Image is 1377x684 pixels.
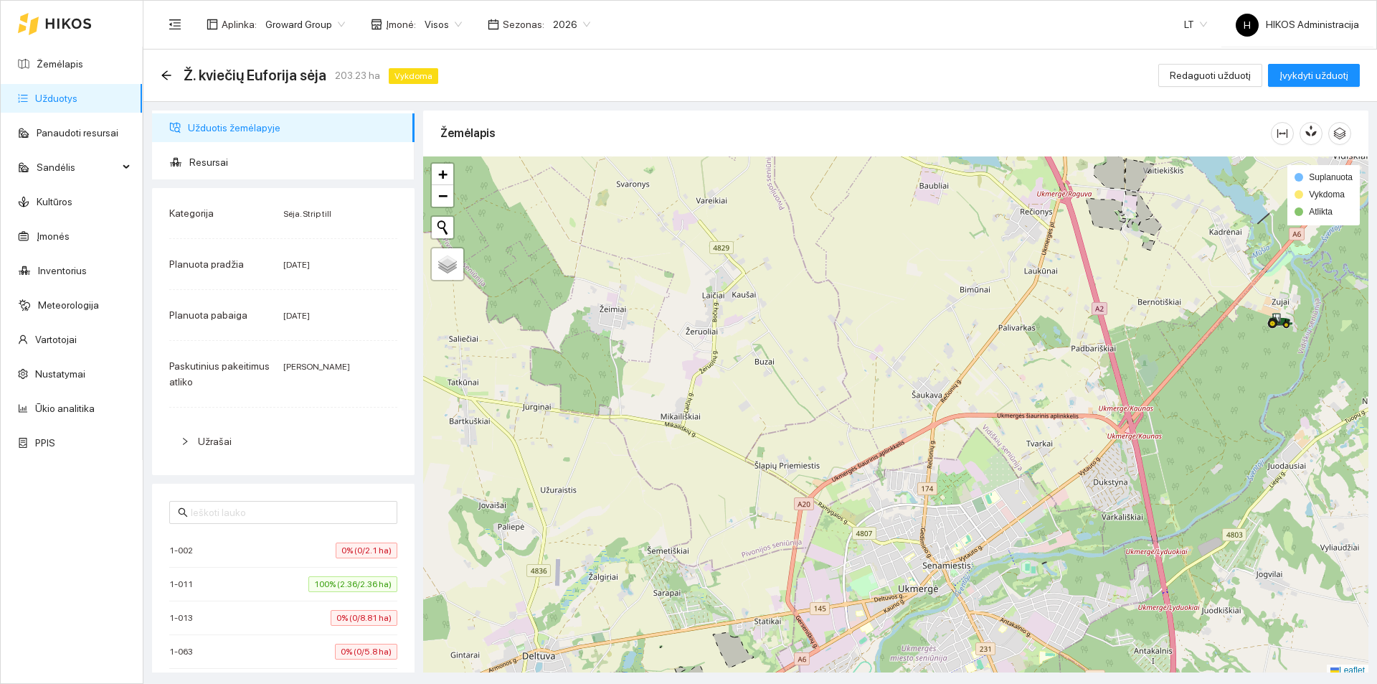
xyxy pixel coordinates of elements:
[440,113,1271,154] div: Žemėlapis
[169,18,181,31] span: menu-fold
[1184,14,1207,35] span: LT
[35,334,77,345] a: Vartotojai
[161,70,172,81] span: arrow-left
[335,644,397,660] span: 0% (0/5.8 ha)
[37,153,118,182] span: Sandėlis
[425,14,462,35] span: Visos
[331,610,397,626] span: 0% (0/8.81 ha)
[438,165,448,183] span: +
[37,230,70,242] a: Įmonės
[432,164,453,185] a: Zoom in
[1236,19,1359,30] span: HIKOS Administracija
[35,93,77,104] a: Užduotys
[432,185,453,207] a: Zoom out
[438,187,448,205] span: −
[178,507,188,517] span: search
[389,68,438,84] span: Vykdoma
[161,10,189,39] button: menu-fold
[169,309,247,321] span: Planuota pabaiga
[169,207,214,219] span: Kategorija
[37,58,83,70] a: Žemėlapis
[198,436,232,447] span: Užrašai
[553,14,590,35] span: 2026
[1244,14,1251,37] span: H
[161,70,172,82] div: Atgal
[1309,207,1333,217] span: Atlikta
[1170,67,1251,83] span: Redaguoti užduotį
[169,543,200,558] span: 1-002
[1279,67,1348,83] span: Įvykdyti užduotį
[1158,70,1262,81] a: Redaguoti užduotį
[169,577,200,591] span: 1-011
[283,311,310,321] span: [DATE]
[188,113,403,142] span: Užduotis žemėlapyje
[1309,172,1353,182] span: Suplanuota
[386,17,416,32] span: Įmonė :
[336,543,397,558] span: 0% (0/2.1 ha)
[181,437,189,446] span: right
[283,209,331,219] span: Sėja. Strip till
[169,360,270,388] span: Paskutinius pakeitimus atliko
[169,611,200,625] span: 1-013
[38,299,99,311] a: Meteorologija
[335,67,380,83] span: 203.23 ha
[189,148,403,177] span: Resursai
[503,17,544,32] span: Sezonas :
[308,576,397,592] span: 100% (2.36/2.36 ha)
[283,260,310,270] span: [DATE]
[38,265,87,276] a: Inventorius
[222,17,257,32] span: Aplinka :
[35,437,55,449] a: PPIS
[207,19,218,30] span: layout
[191,505,389,520] input: Ieškoti lauko
[35,368,85,380] a: Nustatymai
[1268,64,1360,87] button: Įvykdyti užduotį
[35,403,95,414] a: Ūkio analitika
[265,14,345,35] span: Groward Group
[371,19,382,30] span: shop
[1272,128,1293,139] span: column-width
[1271,122,1294,145] button: column-width
[169,258,244,270] span: Planuota pradžia
[432,217,453,238] button: Initiate a new search
[169,425,397,458] div: Užrašai
[37,127,118,139] a: Panaudoti resursai
[37,196,72,207] a: Kultūros
[169,645,200,659] span: 1-063
[283,362,350,372] span: [PERSON_NAME]
[184,64,326,87] span: Ž. kviečių Euforija sėja
[1330,665,1365,675] a: Leaflet
[1309,189,1345,200] span: Vykdoma
[1158,64,1262,87] button: Redaguoti užduotį
[488,19,499,30] span: calendar
[432,248,463,280] a: Layers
